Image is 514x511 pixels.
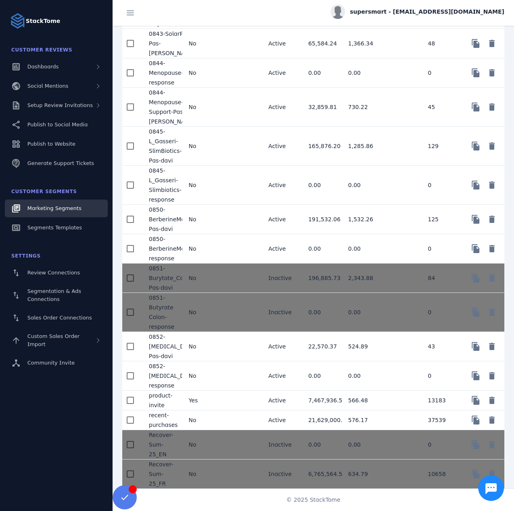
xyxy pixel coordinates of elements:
[342,293,382,332] mat-cell: 0.00
[5,354,108,372] a: Community Invite
[27,102,93,108] span: Setup Review Invitations
[468,368,484,384] button: Copy
[468,138,484,154] button: Copy
[262,29,302,58] mat-cell: Active
[342,391,382,410] mat-cell: 566.48
[182,293,222,332] mat-cell: No
[342,234,382,264] mat-cell: 0.00
[302,332,341,361] mat-cell: 22,570.37
[468,99,484,115] button: Copy
[27,360,75,366] span: Community Invite
[421,264,461,293] mat-cell: 84
[302,391,341,410] mat-cell: 7,467,936.50
[182,58,222,88] mat-cell: No
[342,166,382,205] mat-cell: 0.00
[5,264,108,282] a: Review Connections
[421,410,461,430] mat-cell: 37539
[27,160,94,166] span: Generate Support Tickets
[421,293,461,332] mat-cell: 0
[27,270,80,276] span: Review Connections
[421,459,461,488] mat-cell: 10658
[302,166,341,205] mat-cell: 0.00
[421,88,461,127] mat-cell: 45
[302,58,341,88] mat-cell: 0.00
[468,466,484,482] button: Copy
[182,332,222,361] mat-cell: No
[468,35,484,52] button: Copy
[142,88,182,127] mat-cell: 0844-Menopause-Support-Pas-[PERSON_NAME]
[342,29,382,58] mat-cell: 1,366.34
[11,47,72,53] span: Customer Reviews
[27,141,75,147] span: Publish to Website
[182,264,222,293] mat-cell: No
[262,391,302,410] mat-cell: Active
[262,430,302,459] mat-cell: Inactive
[468,338,484,354] button: Copy
[302,264,341,293] mat-cell: 196,885.73
[302,361,341,391] mat-cell: 0.00
[484,466,500,482] button: Delete
[342,127,382,166] mat-cell: 1,285.86
[421,391,461,410] mat-cell: 13183
[142,127,182,166] mat-cell: 0845-L_Gasseri-SlimBiotics-Pas-davi
[342,264,382,293] mat-cell: 2,343.88
[142,459,182,488] mat-cell: Recover-Sum-25_FR
[342,361,382,391] mat-cell: 0.00
[468,241,484,257] button: Copy
[27,288,81,302] span: Segmentation & Ads Connections
[182,361,222,391] mat-cell: No
[331,4,345,19] img: profile.jpg
[342,205,382,234] mat-cell: 1,532.26
[5,200,108,217] a: Marketing Segments
[484,99,500,115] button: Delete
[484,368,500,384] button: Delete
[142,166,182,205] mat-cell: 0845-L_Gasseri-Slimbiotics-response
[142,391,182,410] mat-cell: product-invite
[5,283,108,307] a: Segmentation & Ads Connections
[182,459,222,488] mat-cell: No
[27,205,81,211] span: Marketing Segments
[142,58,182,88] mat-cell: 0844-Menopause-response
[27,333,80,347] span: Custom Sales Order Import
[142,361,182,391] mat-cell: 0852-[MEDICAL_DATA]-response
[468,392,484,408] button: Copy
[182,127,222,166] mat-cell: No
[182,234,222,264] mat-cell: No
[27,315,92,321] span: Sales Order Connections
[342,430,382,459] mat-cell: 0.00
[262,166,302,205] mat-cell: Active
[302,205,341,234] mat-cell: 191,532.06
[468,270,484,286] button: Copy
[302,88,341,127] mat-cell: 32,859.81
[27,225,82,231] span: Segments Templates
[182,391,222,410] mat-cell: Yes
[484,241,500,257] button: Delete
[421,127,461,166] mat-cell: 129
[302,410,341,430] mat-cell: 21,629,000.00
[468,437,484,453] button: Copy
[484,270,500,286] button: Delete
[182,88,222,127] mat-cell: No
[262,264,302,293] mat-cell: Inactive
[484,138,500,154] button: Delete
[5,309,108,327] a: Sales Order Connections
[5,219,108,237] a: Segments Templates
[468,304,484,320] button: Copy
[286,496,341,504] span: © 2025 StackTome
[142,205,182,234] mat-cell: 0850-BerberineMax-Pas-davi
[421,29,461,58] mat-cell: 48
[342,58,382,88] mat-cell: 0.00
[468,177,484,193] button: Copy
[262,332,302,361] mat-cell: Active
[142,293,182,332] mat-cell: 0851-Butyrate Colon-response
[182,205,222,234] mat-cell: No
[484,211,500,227] button: Delete
[5,116,108,134] a: Publish to Social Media
[182,410,222,430] mat-cell: No
[262,58,302,88] mat-cell: Active
[11,253,41,259] span: Settings
[468,412,484,428] button: Copy
[421,58,461,88] mat-cell: 0
[302,459,341,488] mat-cell: 6,765,564.50
[331,4,504,19] button: supersmart - [EMAIL_ADDRESS][DOMAIN_NAME]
